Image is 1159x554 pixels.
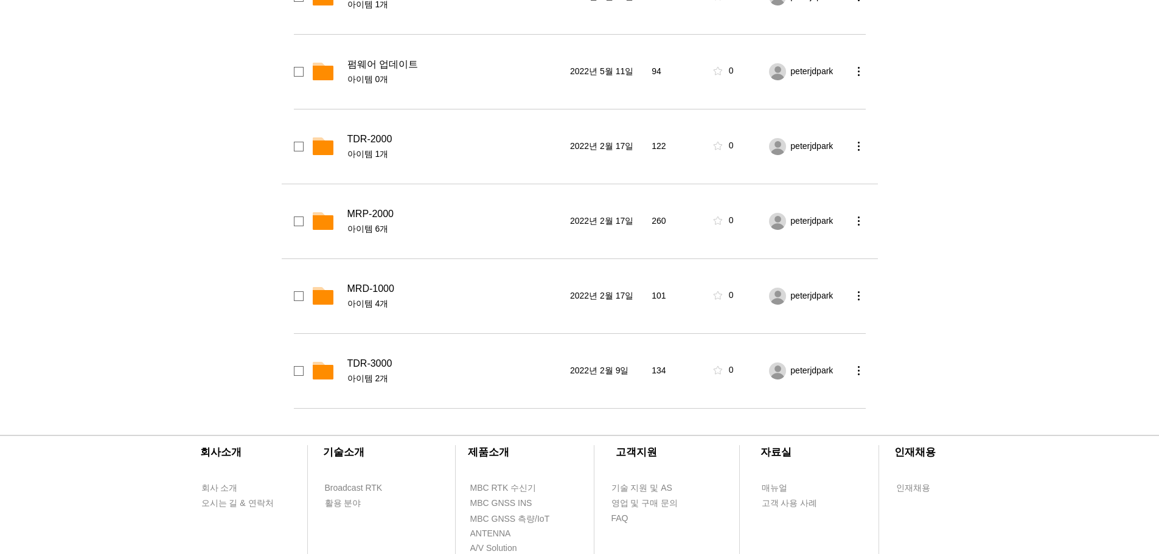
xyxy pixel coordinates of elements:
div: MRD-1000 [347,283,563,295]
span: ​고객지원 [616,446,657,458]
span: peterjdpark [790,140,833,153]
div: peterjdpark [790,140,843,153]
span: peterjdpark [790,215,833,227]
span: ​제품소개 [468,446,509,458]
span: 2022년 2월 17일 [570,140,633,153]
span: ​자료실 [760,446,792,458]
div: 2022년 2월 17일 [570,215,644,227]
span: MRP-2000 [347,208,394,220]
div: 0 [729,289,734,302]
span: 고객 사용 사례 [762,497,818,510]
a: FAQ [611,511,681,526]
span: 101 [652,290,666,302]
div: TDR-3000 [347,358,563,370]
span: TDR-2000 [347,133,392,145]
a: 매뉴얼 [761,480,831,496]
span: MRD-1000 [347,283,394,295]
div: checkbox [294,366,304,376]
div: checkbox [294,291,304,301]
span: 134 [652,365,666,377]
span: 활용 분야 [325,497,361,510]
span: Broadcast RTK [325,482,383,494]
span: 아이템 4개 [347,298,563,310]
div: peterjdpark [790,215,843,227]
div: checkbox [294,142,304,151]
span: MBC GNSS 측량/IoT [470,513,550,525]
div: peterjdpark [790,290,843,302]
div: 0 [729,215,734,227]
div: 0 [729,65,734,77]
span: 기술 지원 및 AS [611,482,672,494]
div: checkbox [294,67,304,77]
div: 2022년 5월 11일 [570,66,644,78]
a: MBC GNSS INS [470,496,546,511]
a: Broadcast RTK [324,480,394,496]
span: 펌웨어 업데이트 [347,58,418,71]
span: 2022년 5월 11일 [570,66,633,78]
div: 94 [652,66,703,78]
a: 회사 소개 [201,480,271,496]
span: peterjdpark [790,290,833,302]
div: 260 [652,215,703,227]
span: 122 [652,140,666,153]
iframe: Wix Chat [1019,502,1159,554]
span: MBC RTK 수신기 [470,482,537,494]
span: 회사 소개 [201,482,238,494]
span: 2022년 2월 17일 [570,215,633,227]
div: peterjdpark [790,66,843,78]
span: peterjdpark [790,66,833,78]
span: ANTENNA [470,528,511,540]
div: 101 [652,290,703,302]
span: 2022년 2월 17일 [570,290,633,302]
a: MBC RTK 수신기 [470,480,561,496]
a: 오시는 길 & 연락처 [201,496,283,511]
button: more actions [851,213,866,228]
span: FAQ [611,513,628,525]
span: 2022년 2월 9일 [570,365,629,377]
div: 122 [652,140,703,153]
a: ANTENNA [470,526,540,541]
span: 94 [652,66,661,78]
div: 134 [652,365,703,377]
div: MRP-2000 [347,208,563,220]
div: TDR-2000 [347,133,563,145]
a: 인재채용 [896,480,953,496]
span: ​인재채용 [894,446,936,458]
span: 인재채용 [896,482,930,494]
a: 기술 지원 및 AS [611,480,702,496]
span: 영업 및 구매 문의 [611,497,678,510]
div: 0 [729,364,734,376]
span: TDR-3000 [347,358,392,370]
div: 2022년 2월 9일 [570,365,644,377]
a: 활용 분야 [324,496,394,511]
span: 아이템 0개 [347,74,563,86]
span: 아이템 1개 [347,148,563,161]
div: peterjdpark [790,365,843,377]
button: more actions [851,139,866,153]
a: 영업 및 구매 문의 [611,496,681,511]
span: MBC GNSS INS [470,497,532,510]
span: 매뉴얼 [762,482,787,494]
span: 아이템 6개 [347,223,563,235]
div: 2022년 2월 17일 [570,140,644,153]
div: 2022년 2월 17일 [570,290,644,302]
span: 아이템 2개 [347,373,563,385]
a: MBC GNSS 측량/IoT [470,511,576,527]
div: checkbox [294,216,304,226]
span: peterjdpark [790,365,833,377]
span: 260 [652,215,666,227]
button: more actions [851,363,866,378]
span: ​기술소개 [323,446,364,458]
span: ​회사소개 [200,446,242,458]
button: more actions [851,64,866,78]
span: 오시는 길 & 연락처 [201,497,274,510]
button: more actions [851,288,866,303]
div: 0 [729,140,734,152]
a: 고객 사용 사례 [761,496,831,511]
div: 펌웨어 업데이트 [347,58,563,71]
